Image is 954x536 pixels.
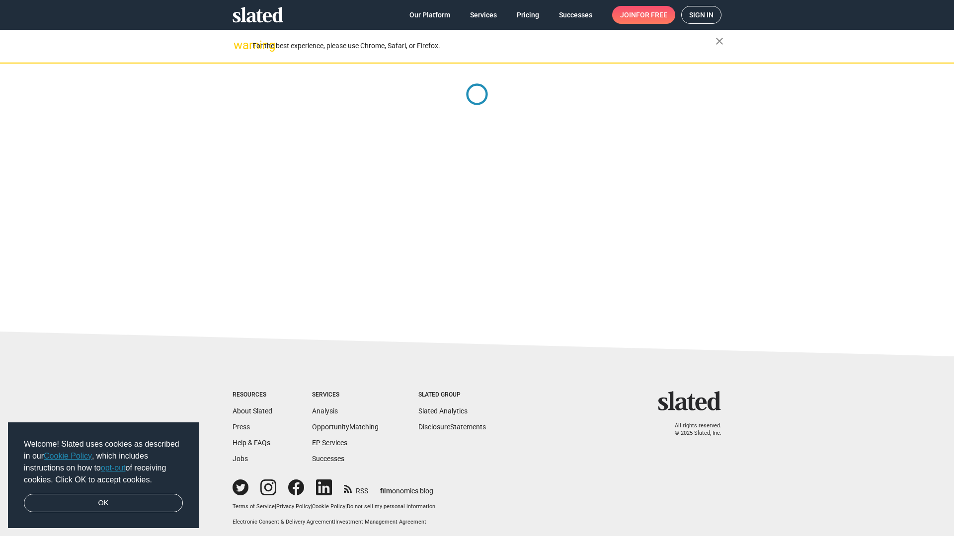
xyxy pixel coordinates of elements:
[418,391,486,399] div: Slated Group
[44,452,92,460] a: Cookie Policy
[276,503,311,510] a: Privacy Policy
[233,439,270,447] a: Help & FAQs
[344,480,368,496] a: RSS
[380,487,392,495] span: film
[312,455,344,463] a: Successes
[233,455,248,463] a: Jobs
[275,503,276,510] span: |
[101,464,126,472] a: opt-out
[233,423,250,431] a: Press
[470,6,497,24] span: Services
[681,6,721,24] a: Sign in
[559,6,592,24] span: Successes
[664,422,721,437] p: All rights reserved. © 2025 Slated, Inc.
[612,6,675,24] a: Joinfor free
[252,39,715,53] div: For the best experience, please use Chrome, Safari, or Firefox.
[380,478,433,496] a: filmonomics blog
[233,407,272,415] a: About Slated
[312,503,345,510] a: Cookie Policy
[620,6,667,24] span: Join
[714,35,725,47] mat-icon: close
[517,6,539,24] span: Pricing
[401,6,458,24] a: Our Platform
[689,6,714,23] span: Sign in
[409,6,450,24] span: Our Platform
[334,519,335,525] span: |
[312,423,379,431] a: OpportunityMatching
[233,503,275,510] a: Terms of Service
[24,494,183,513] a: dismiss cookie message
[347,503,435,511] button: Do not sell my personal information
[335,519,426,525] a: Investment Management Agreement
[636,6,667,24] span: for free
[509,6,547,24] a: Pricing
[462,6,505,24] a: Services
[312,391,379,399] div: Services
[418,423,486,431] a: DisclosureStatements
[233,391,272,399] div: Resources
[551,6,600,24] a: Successes
[24,438,183,486] span: Welcome! Slated uses cookies as described in our , which includes instructions on how to of recei...
[312,407,338,415] a: Analysis
[312,439,347,447] a: EP Services
[311,503,312,510] span: |
[233,519,334,525] a: Electronic Consent & Delivery Agreement
[8,422,199,529] div: cookieconsent
[234,39,245,51] mat-icon: warning
[345,503,347,510] span: |
[418,407,468,415] a: Slated Analytics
